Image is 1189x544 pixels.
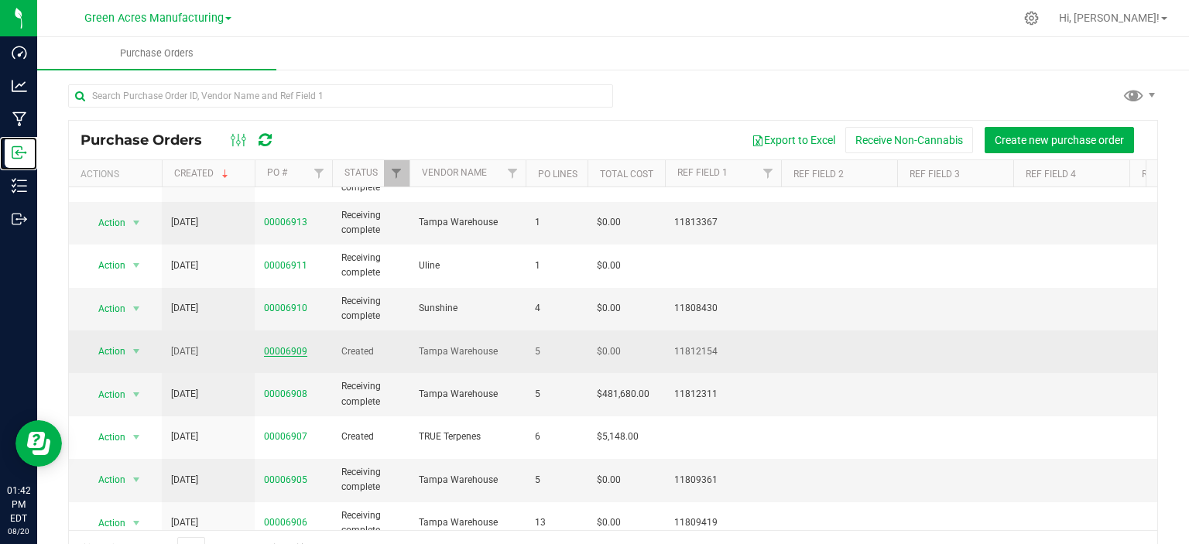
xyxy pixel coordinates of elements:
div: Actions [81,169,156,180]
span: select [127,340,146,362]
span: $0.00 [597,258,621,273]
span: $5,148.00 [597,429,639,444]
span: Action [84,340,126,362]
span: 11812154 [674,344,772,359]
span: 11808430 [674,301,772,316]
p: 01:42 PM EDT [7,484,30,525]
span: 4 [535,301,578,316]
a: 00006913 [264,217,307,228]
a: Filter [500,160,526,186]
span: select [127,212,146,234]
span: 11809419 [674,515,772,530]
span: Purchase Orders [81,132,218,149]
inline-svg: Inventory [12,178,27,193]
a: Ref Field 1 [677,167,728,178]
span: Action [84,298,126,320]
inline-svg: Inbound [12,145,27,160]
a: 00006906 [264,517,307,528]
a: PO Lines [538,169,577,180]
input: Search Purchase Order ID, Vendor Name and Ref Field 1 [68,84,613,108]
span: Tampa Warehouse [419,515,516,530]
span: select [127,384,146,405]
a: Filter [756,160,781,186]
span: Receiving complete [341,208,400,238]
a: Status [344,167,378,178]
span: 13 [535,515,578,530]
span: [DATE] [171,473,198,488]
button: Export to Excel [742,127,845,153]
span: Green Acres Manufacturing [84,12,224,25]
span: Action [84,426,126,448]
span: Created [341,344,400,359]
span: 6 [535,429,578,444]
span: 1 [535,215,578,230]
span: Hi, [PERSON_NAME]! [1059,12,1160,24]
span: [DATE] [171,215,198,230]
iframe: Resource center [15,420,62,467]
span: Tampa Warehouse [419,473,516,488]
a: 00006909 [264,346,307,357]
span: [DATE] [171,387,198,402]
a: 00006911 [264,260,307,271]
span: Action [84,255,126,276]
span: 5 [535,387,578,402]
span: $0.00 [597,515,621,530]
span: Action [84,212,126,234]
span: [DATE] [171,429,198,444]
a: Created [174,168,231,179]
span: Action [84,469,126,491]
span: Purchase Orders [99,46,214,60]
span: select [127,426,146,448]
span: Tampa Warehouse [419,344,516,359]
span: Receiving complete [341,294,400,323]
span: select [127,298,146,320]
span: Action [84,384,126,405]
a: Vendor Name [422,167,487,178]
span: [DATE] [171,515,198,530]
a: Total Cost [600,169,653,180]
a: 00006907 [264,431,307,442]
span: Created [341,429,400,444]
span: $0.00 [597,215,621,230]
span: select [127,255,146,276]
span: Uline [419,258,516,273]
span: $0.00 [597,473,621,488]
a: Ref Field 3 [910,169,960,180]
span: 5 [535,473,578,488]
span: $0.00 [597,344,621,359]
inline-svg: Analytics [12,78,27,94]
span: select [127,469,146,491]
a: 00006908 [264,388,307,399]
span: [DATE] [171,301,198,316]
span: [DATE] [171,258,198,273]
inline-svg: Manufacturing [12,111,27,127]
span: TRUE Terpenes [419,429,516,444]
span: 11813367 [674,215,772,230]
span: $0.00 [597,301,621,316]
a: 00006910 [264,303,307,313]
span: [DATE] [171,344,198,359]
inline-svg: Outbound [12,211,27,227]
span: Tampa Warehouse [419,387,516,402]
span: Action [84,512,126,534]
span: Sunshine [419,301,516,316]
button: Create new purchase order [985,127,1134,153]
a: PO # [267,167,287,178]
span: 5 [535,344,578,359]
a: 00006905 [264,474,307,485]
button: Receive Non-Cannabis [845,127,973,153]
inline-svg: Dashboard [12,45,27,60]
a: Ref Field 2 [793,169,844,180]
span: Receiving complete [341,465,400,494]
a: Filter [307,160,332,186]
span: Receiving complete [341,508,400,538]
a: Ref Field 4 [1026,169,1076,180]
span: 11809361 [674,473,772,488]
span: select [127,512,146,534]
a: Purchase Orders [37,37,276,70]
div: Manage settings [1022,11,1041,26]
span: 1 [535,258,578,273]
span: 11812311 [674,387,772,402]
span: Tampa Warehouse [419,215,516,230]
span: Create new purchase order [995,134,1124,146]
